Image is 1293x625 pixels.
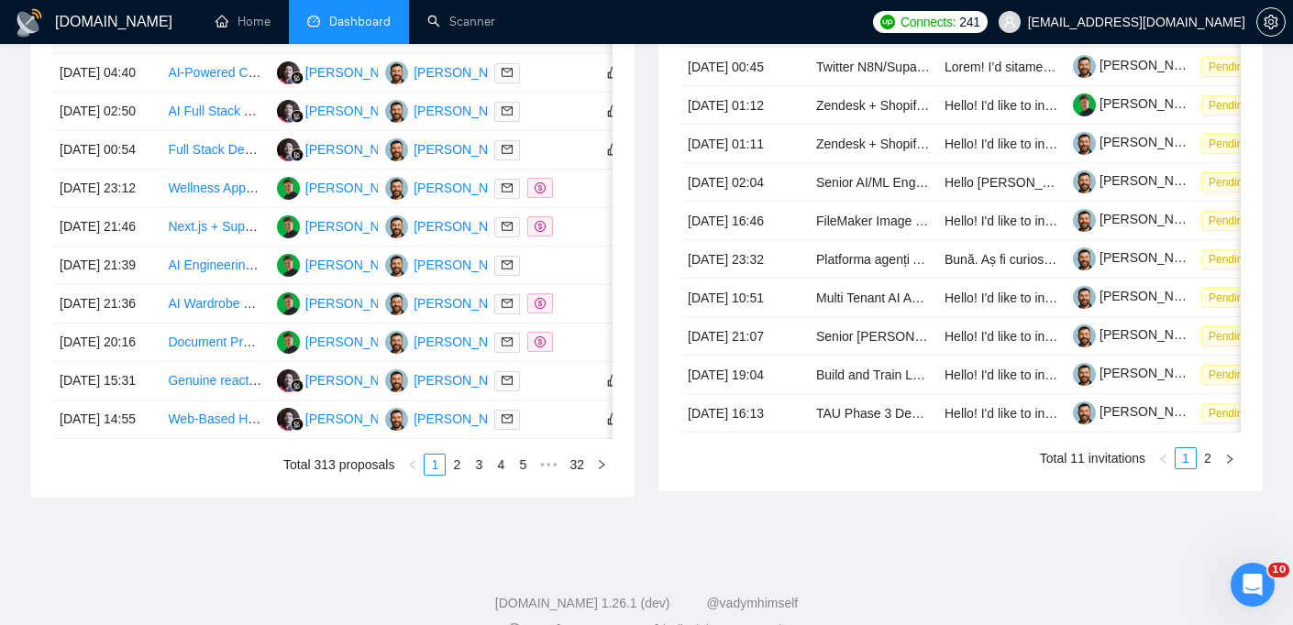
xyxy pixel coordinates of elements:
a: SS[PERSON_NAME] [277,64,411,79]
img: VK [385,292,408,315]
span: Pending [1201,172,1256,192]
a: Multi Tenant AI Agent [816,291,936,305]
button: like [602,138,624,160]
button: right [1219,447,1241,469]
td: Multi Tenant AI Agent [809,279,937,317]
button: like [602,100,624,122]
li: Previous Page [402,454,424,476]
img: gigradar-bm.png [291,148,304,161]
span: user [1003,16,1016,28]
span: 241 [959,12,979,32]
div: [PERSON_NAME] [305,293,411,313]
td: Zendesk + Shopify Plus + Google Drive AI Integration (Flat-Rate Project) [809,86,937,125]
img: SS [277,408,300,431]
li: 4 [490,454,512,476]
div: [PERSON_NAME] [414,62,519,82]
span: Pending [1201,211,1256,231]
img: VK [385,331,408,354]
span: Pending [1201,134,1256,154]
div: [PERSON_NAME] [414,293,519,313]
td: [DATE] 01:11 [680,125,809,163]
a: Pending [1201,136,1264,150]
a: Zendesk + Shopify Plus + Google Drive AI Integration (Flat-Rate Project) [816,98,1229,113]
div: [PERSON_NAME] [414,409,519,429]
a: Next.js + Supabase AI Meeting Notes MVP (Whisper, OpenAI, RAG) [168,219,556,234]
span: mail [502,182,513,193]
a: [PERSON_NAME] [1073,58,1205,72]
td: Genuine react native expert needed [160,362,269,400]
td: Zendesk + Shopify Plus + Google Drive AI Integration (Flat-Rate Project) [809,125,937,163]
td: [DATE] 23:12 [52,170,160,208]
li: Previous Page [1153,447,1175,469]
a: VK[PERSON_NAME] [385,64,519,79]
a: Build and Train LLM model for based on text data [816,367,1097,382]
span: dollar [535,182,546,193]
span: like [607,65,620,80]
a: VK[PERSON_NAME] [385,411,519,425]
span: like [607,142,620,157]
a: setting [1256,15,1286,29]
td: [DATE] 15:31 [52,362,160,400]
a: Genuine react native expert needed [168,373,372,388]
a: 32 [564,455,590,475]
a: FileMaker Image Display Specialist Needed [816,214,1065,228]
li: Next 5 Pages [534,454,563,476]
td: Build and Train LLM model for based on text data [809,356,937,394]
a: VK[PERSON_NAME] [385,334,519,348]
div: [PERSON_NAME] [305,139,411,159]
span: dashboard [307,15,320,27]
img: VK [385,408,408,431]
img: VK [385,215,408,238]
li: 2 [1197,447,1219,469]
a: 1 [1176,448,1196,468]
td: Senior AI/ML Engineer for Workflow Product (Retrieval + Deterministic Engines) [809,163,937,202]
div: [PERSON_NAME] [305,332,411,352]
a: MB[PERSON_NAME] [277,180,411,194]
a: @vadymhimself [706,596,798,610]
a: searchScanner [427,14,495,29]
img: MB [277,331,300,354]
a: 2 [447,455,467,475]
a: SS[PERSON_NAME] [277,372,411,387]
td: Full Stack Developer Needed for AI-Powered SaaS Project [160,131,269,170]
td: AI Wardrobe Rater App Development (by ex-Duolingo PM) [160,285,269,323]
td: [DATE] 02:50 [52,93,160,131]
a: Twitter N8N/Supabase Automation [816,60,1012,74]
a: Pending [1201,328,1264,343]
div: [PERSON_NAME] [414,216,519,236]
a: [PERSON_NAME] [1073,327,1205,342]
td: [DATE] 16:13 [680,394,809,433]
iframe: Intercom live chat [1231,563,1275,607]
td: [DATE] 20:16 [52,323,160,362]
a: Platforma agenți AI România [816,252,979,267]
span: Pending [1201,326,1256,346]
img: SS [277,138,300,161]
td: [DATE] 00:54 [52,131,160,170]
button: left [402,454,424,476]
a: [PERSON_NAME] [1073,289,1205,303]
td: FileMaker Image Display Specialist Needed [809,202,937,240]
img: VK [385,100,408,123]
span: mail [502,67,513,78]
img: gigradar-bm.png [291,379,304,392]
a: Senior AI/ML Engineer for Workflow Product (Retrieval + Deterministic Engines) [816,175,1268,190]
td: Document Processing and Analysis Specialist: Full-Stack AI Engineer [160,323,269,362]
img: c1-JWQDXWEy3CnA6sRtFzzU22paoDq5cZnWyBNc3HWqwvuW0qNnjm1CMP-YmbEEtPC [1073,132,1096,155]
img: MB [277,215,300,238]
a: [PERSON_NAME] [1073,135,1205,149]
a: VK[PERSON_NAME] [385,218,519,233]
button: right [591,454,613,476]
span: mail [502,298,513,309]
a: MB[PERSON_NAME] [277,295,411,310]
a: Pending [1201,97,1264,112]
td: [DATE] 14:55 [52,400,160,439]
span: like [607,373,620,388]
img: c1-JWQDXWEy3CnA6sRtFzzU22paoDq5cZnWyBNc3HWqwvuW0qNnjm1CMP-YmbEEtPC [1073,363,1096,386]
img: c1-JWQDXWEy3CnA6sRtFzzU22paoDq5cZnWyBNc3HWqwvuW0qNnjm1CMP-YmbEEtPC [1073,247,1096,270]
span: left [1158,454,1169,465]
img: VK [385,254,408,277]
td: Twitter N8N/Supabase Automation [809,48,937,86]
a: [PERSON_NAME] [1073,212,1205,226]
img: c1CkLHUIwD5Ucvm7oiXNAph9-NOmZLZpbVsUrINqn_V_EzHsJW7P7QxldjUFcJOdWX [1073,93,1096,116]
a: AI Wardrobe Rater App Development (by ex-Duolingo PM) [168,296,500,311]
